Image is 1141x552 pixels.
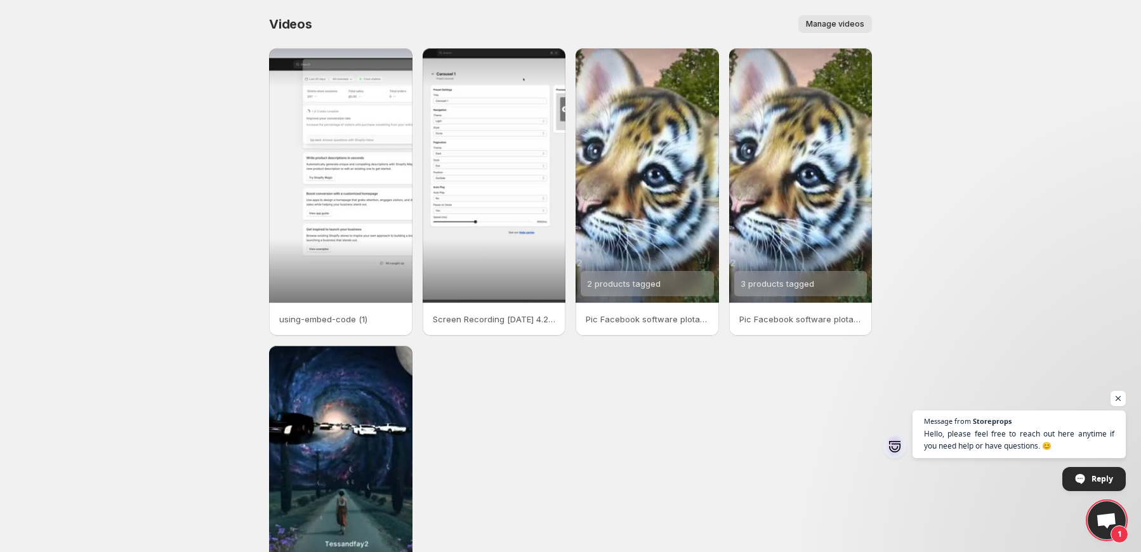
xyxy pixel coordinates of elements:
[587,279,661,289] span: 2 products tagged
[973,417,1012,424] span: Storeprops
[433,313,556,325] p: Screen Recording [DATE] 4.21.12 PM
[269,16,312,32] span: Videos
[806,19,864,29] span: Manage videos
[741,279,814,289] span: 3 products tagged
[586,313,709,325] p: Pic Facebook software plotagraph
[739,313,862,325] p: Pic Facebook software plotagraph
[1092,468,1113,490] span: Reply
[279,313,402,325] p: using-embed-code (1)
[798,15,872,33] button: Manage videos
[1088,501,1126,539] div: Open chat
[924,417,971,424] span: Message from
[1111,525,1128,543] span: 1
[924,428,1114,452] span: Hello, please feel free to reach out here anytime if you need help or have questions. 😊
